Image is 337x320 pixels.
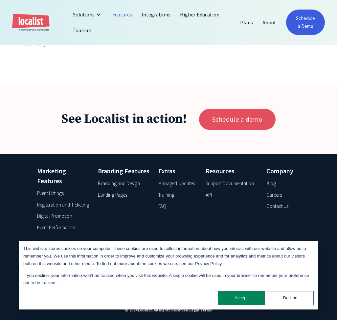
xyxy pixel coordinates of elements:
div: Cookie banner [19,241,318,309]
a: Schedule a Demo [286,10,325,35]
h4: Extras [158,166,199,176]
a: Careers [266,191,282,199]
button: Accept [218,291,265,305]
div: © 2024 Localist. All Rights Reserved. [24,307,313,313]
a: Training [158,191,174,199]
a: API [206,191,212,199]
h4: Company [266,166,300,176]
a: Digital Promotion [37,212,73,220]
div: Solutions [68,7,108,22]
a: FAQ [158,203,166,210]
a: About [258,14,281,30]
a: Features [108,7,137,22]
a: Integrations [137,7,175,22]
a: Event Listings [37,190,64,197]
a: Landing Pages [98,191,127,199]
a: Blog [266,180,276,187]
a: Schedule a demo [199,109,276,130]
h1: See Localist in action! [61,111,187,127]
h4: Branding Features [98,166,152,176]
div: Solutions [73,11,95,18]
h4: Marketing Features [37,166,91,186]
a: Event Performance [37,224,75,232]
a: home [12,14,50,31]
a: Registration and Ticketing [37,201,89,209]
a: Contact Us [266,203,288,210]
p: If you decline, your information won’t be tracked when you visit this website. A single cookie wi... [23,272,314,287]
a: Branding and Design [98,180,140,187]
a: Managed Updates [158,180,194,187]
a: Tourism [68,22,96,38]
h4: Resources [206,166,259,176]
a: Support Documentation [206,180,254,187]
a: Plans [236,14,258,30]
a: Higher Education [175,7,224,22]
p: This website stores cookies on your computer. These cookies are used to collect information about... [23,245,314,267]
a: Legal Terms [189,307,212,313]
button: Decline [267,291,314,305]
